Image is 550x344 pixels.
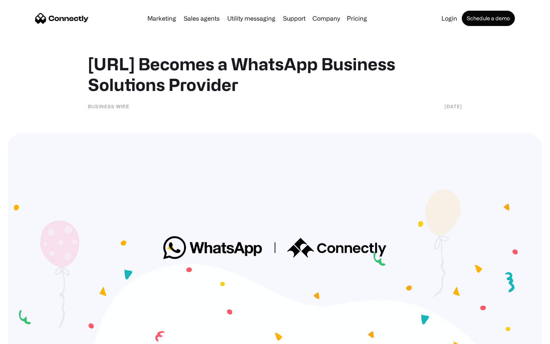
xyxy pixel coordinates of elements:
a: Sales agents [181,15,223,21]
a: Marketing [144,15,179,21]
a: Utility messaging [224,15,278,21]
a: Login [438,15,460,21]
ul: Language list [15,331,46,341]
div: Company [312,13,340,24]
a: Schedule a demo [462,11,515,26]
h1: [URL] Becomes a WhatsApp Business Solutions Provider [88,54,462,95]
aside: Language selected: English [8,331,46,341]
div: [DATE] [445,102,462,110]
a: Support [280,15,309,21]
div: Business Wire [88,102,129,110]
a: Pricing [344,15,370,21]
